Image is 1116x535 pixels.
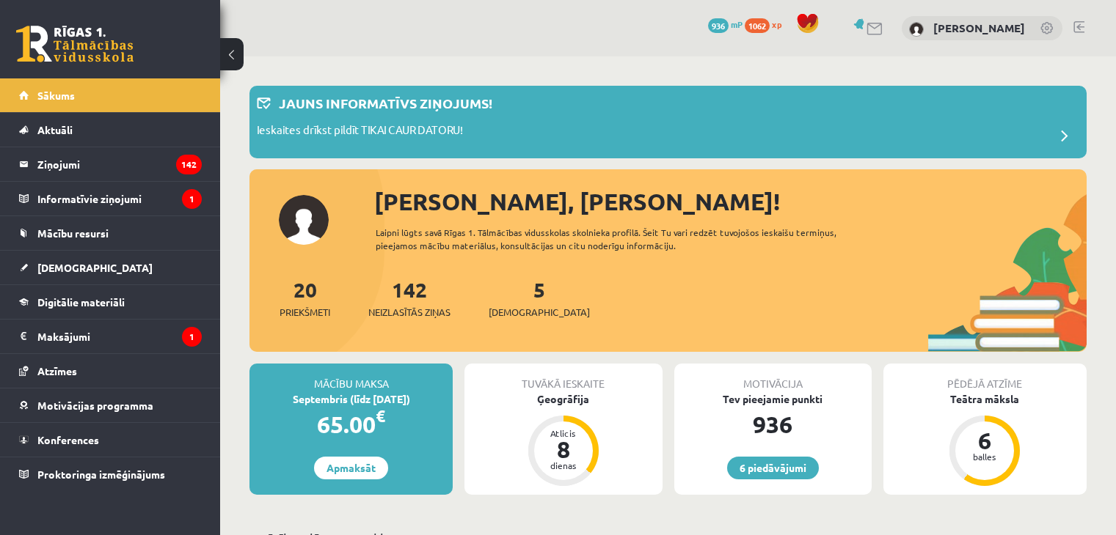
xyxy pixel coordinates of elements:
[176,155,202,174] i: 142
[376,405,385,427] span: €
[489,276,590,320] a: 5[DEMOGRAPHIC_DATA]
[249,364,453,391] div: Mācību maksa
[933,21,1025,35] a: [PERSON_NAME]
[19,147,202,181] a: Ziņojumi142
[19,388,202,422] a: Motivācijas programma
[257,122,463,142] p: Ieskaites drīkst pildīt TIKAI CAUR DATORU!
[374,184,1087,219] div: [PERSON_NAME], [PERSON_NAME]!
[314,457,388,479] a: Apmaksāt
[37,320,202,353] legend: Maksājumi
[37,468,165,481] span: Proktoringa izmēģinājums
[731,18,743,30] span: mP
[674,407,872,442] div: 936
[541,461,586,470] div: dienas
[257,93,1079,151] a: Jauns informatīvs ziņojums! Ieskaites drīkst pildīt TIKAI CAUR DATORU!
[19,216,202,250] a: Mācību resursi
[376,226,878,252] div: Laipni lūgts savā Rīgas 1. Tālmācības vidusskolas skolnieka profilā. Šeit Tu vari redzēt tuvojošo...
[963,429,1007,452] div: 6
[37,89,75,102] span: Sākums
[963,452,1007,461] div: balles
[37,399,153,412] span: Motivācijas programma
[489,305,590,320] span: [DEMOGRAPHIC_DATA]
[37,147,202,181] legend: Ziņojumi
[708,18,743,30] a: 936 mP
[708,18,729,33] span: 936
[19,457,202,491] a: Proktoringa izmēģinājums
[19,354,202,388] a: Atzīmes
[37,261,153,274] span: [DEMOGRAPHIC_DATA]
[745,18,789,30] a: 1062 xp
[368,305,451,320] span: Neizlasītās ziņas
[182,327,202,347] i: 1
[541,438,586,461] div: 8
[37,433,99,446] span: Konferences
[19,78,202,112] a: Sākums
[279,93,492,113] p: Jauns informatīvs ziņojums!
[249,391,453,407] div: Septembris (līdz [DATE])
[16,26,134,62] a: Rīgas 1. Tālmācības vidusskola
[19,320,202,353] a: Maksājumi1
[19,182,202,215] a: Informatīvie ziņojumi1
[745,18,770,33] span: 1062
[909,22,924,37] img: Jana Anna Kārkliņa
[19,423,202,457] a: Konferences
[772,18,781,30] span: xp
[541,429,586,438] div: Atlicis
[674,391,872,407] div: Tev pieejamie punkti
[37,182,202,215] legend: Informatīvie ziņojumi
[883,391,1087,488] a: Teātra māksla 6 balles
[674,364,872,391] div: Motivācija
[19,113,202,147] a: Aktuāli
[368,276,451,320] a: 142Neizlasītās ziņas
[37,364,77,377] span: Atzīmes
[280,276,330,320] a: 20Priekšmeti
[19,251,202,284] a: [DEMOGRAPHIC_DATA]
[249,407,453,442] div: 65.00
[182,189,202,209] i: 1
[280,305,330,320] span: Priekšmeti
[464,391,662,407] div: Ģeogrāfija
[37,123,73,136] span: Aktuāli
[883,364,1087,391] div: Pēdējā atzīme
[464,364,662,391] div: Tuvākā ieskaite
[464,391,662,488] a: Ģeogrāfija Atlicis 8 dienas
[883,391,1087,407] div: Teātra māksla
[19,285,202,319] a: Digitālie materiāli
[37,295,125,309] span: Digitālie materiāli
[37,226,109,240] span: Mācību resursi
[727,457,819,479] a: 6 piedāvājumi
